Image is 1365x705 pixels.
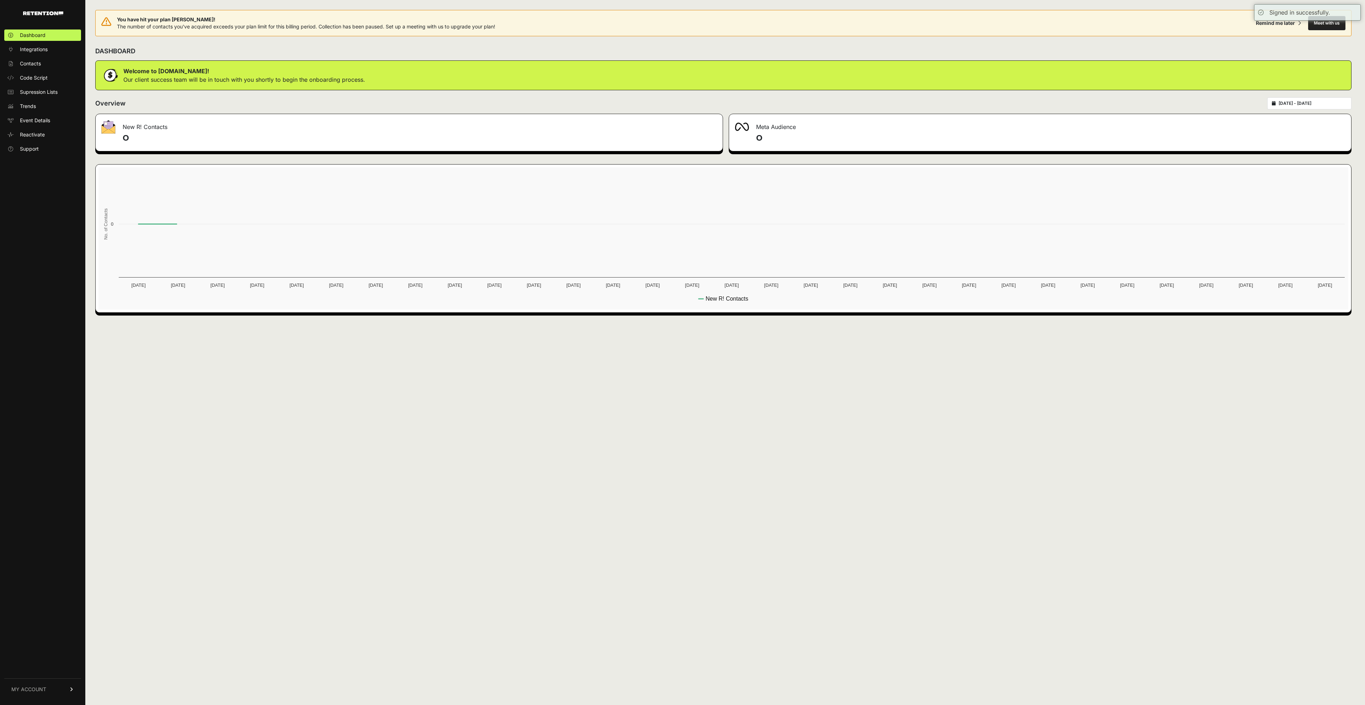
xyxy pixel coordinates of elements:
img: fa-envelope-19ae18322b30453b285274b1b8af3d052b27d846a4fbe8435d1a52b978f639a2.png [101,120,116,134]
button: Meet with us [1308,16,1345,30]
text: [DATE] [1120,282,1134,288]
text: [DATE] [250,282,264,288]
a: MY ACCOUNT [4,678,81,700]
img: fa-meta-2f981b61bb99beabf952f7030308934f19ce035c18b003e963880cc3fabeebb7.png [735,123,749,131]
text: [DATE] [883,282,897,288]
text: [DATE] [448,282,462,288]
text: [DATE] [1160,282,1174,288]
text: [DATE] [962,282,976,288]
text: [DATE] [1001,282,1016,288]
a: Trends [4,101,81,112]
text: New R! Contacts [706,296,748,302]
text: [DATE] [1239,282,1253,288]
span: You have hit your plan [PERSON_NAME]! [117,16,495,23]
text: [DATE] [1318,282,1332,288]
h2: Overview [95,98,125,108]
text: No. of Contacts [103,208,108,240]
p: Our client success team will be in touch with you shortly to begin the onboarding process. [123,75,365,84]
h4: 0 [123,133,717,144]
text: [DATE] [408,282,422,288]
div: Remind me later [1256,20,1295,27]
img: dollar-coin-05c43ed7efb7bc0c12610022525b4bbbb207c7efeef5aecc26f025e68dcafac9.png [101,66,119,84]
text: [DATE] [290,282,304,288]
text: [DATE] [922,282,937,288]
a: Code Script [4,72,81,84]
text: [DATE] [369,282,383,288]
a: Event Details [4,115,81,126]
text: [DATE] [329,282,343,288]
span: Trends [20,103,36,110]
text: [DATE] [685,282,699,288]
h2: DASHBOARD [95,46,135,56]
div: Signed in successfully. [1269,8,1330,17]
img: Retention.com [23,11,63,15]
text: [DATE] [566,282,580,288]
button: Remind me later [1253,17,1304,29]
text: [DATE] [724,282,739,288]
text: [DATE] [171,282,185,288]
span: Support [20,145,39,152]
span: Code Script [20,74,48,81]
text: [DATE] [1081,282,1095,288]
strong: Welcome to [DOMAIN_NAME]! [123,68,209,75]
span: Reactivate [20,131,45,138]
text: [DATE] [646,282,660,288]
span: Integrations [20,46,48,53]
a: Supression Lists [4,86,81,98]
text: [DATE] [487,282,502,288]
text: [DATE] [131,282,145,288]
text: [DATE] [764,282,778,288]
text: [DATE] [804,282,818,288]
text: [DATE] [1041,282,1055,288]
h4: 0 [756,133,1345,144]
a: Contacts [4,58,81,69]
text: [DATE] [606,282,620,288]
text: [DATE] [1278,282,1292,288]
a: Integrations [4,44,81,55]
text: [DATE] [210,282,225,288]
text: 0 [111,221,113,227]
text: [DATE] [527,282,541,288]
span: The number of contacts you've acquired exceeds your plan limit for this billing period. Collectio... [117,23,495,29]
a: Dashboard [4,29,81,41]
text: [DATE] [843,282,857,288]
text: [DATE] [1199,282,1213,288]
span: Event Details [20,117,50,124]
a: Support [4,143,81,155]
span: Contacts [20,60,41,67]
div: New R! Contacts [96,114,723,135]
div: Meta Audience [729,114,1351,135]
span: MY ACCOUNT [11,686,46,693]
span: Supression Lists [20,88,58,96]
a: Reactivate [4,129,81,140]
span: Dashboard [20,32,45,39]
